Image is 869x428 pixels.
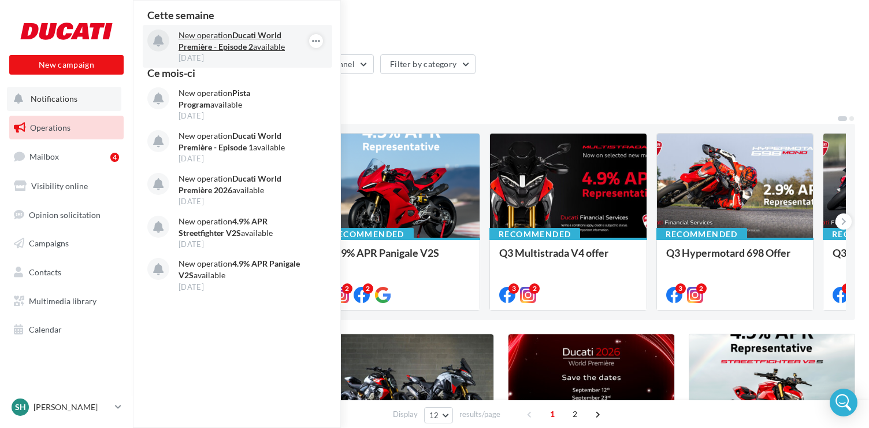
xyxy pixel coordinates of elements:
[529,283,540,294] div: 2
[29,296,96,306] span: Multimedia library
[147,110,837,119] div: 6 operations recommended by your brand
[147,19,855,36] div: Marketing operations
[31,181,88,191] span: Visibility online
[29,152,59,161] span: Mailbox
[459,409,500,420] span: results/page
[30,123,70,132] span: Operations
[424,407,454,423] button: 12
[110,153,119,162] div: 4
[29,209,101,219] span: Opinion solicitation
[666,247,804,270] div: Q3 Hypermotard 698 Offer
[7,144,126,169] a: Mailbox4
[29,267,61,277] span: Contacts
[7,260,126,285] a: Contacts
[7,87,121,111] button: Notifications
[508,283,519,294] div: 3
[363,283,373,294] div: 2
[34,401,110,413] p: [PERSON_NAME]
[656,228,747,241] div: Recommended
[830,389,857,416] div: Open Intercom Messenger
[7,174,126,198] a: Visibility online
[29,238,69,248] span: Campaigns
[9,55,124,75] button: New campaign
[429,411,439,420] span: 12
[9,396,124,418] a: SH [PERSON_NAME]
[380,54,476,74] button: Filter by category
[842,283,852,294] div: 3
[333,247,471,270] div: 4.9% APR Panigale V2S
[489,228,580,241] div: Recommended
[7,116,126,140] a: Operations
[342,283,352,294] div: 2
[7,231,126,256] a: Campaigns
[675,283,686,294] div: 3
[31,94,77,104] span: Notifications
[7,289,126,313] a: Multimedia library
[696,283,707,294] div: 2
[393,409,418,420] span: Display
[323,228,414,241] div: Recommended
[566,405,584,423] span: 2
[29,324,62,334] span: Calendar
[543,405,562,423] span: 1
[15,401,26,413] span: SH
[499,247,637,270] div: Q3 Multistrada V4 offer
[7,203,126,227] a: Opinion solicitation
[7,318,126,342] a: Calendar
